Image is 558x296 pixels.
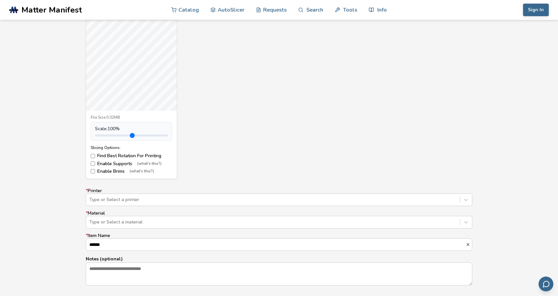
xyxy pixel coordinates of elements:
button: Send feedback via email [539,277,553,291]
button: Sign In [523,4,549,16]
input: *MaterialType or Select a material [89,220,91,225]
input: Enable Supports(what's this?) [91,162,95,166]
label: Item Name [86,233,472,251]
span: Scale: 100 % [95,126,120,132]
label: Enable Supports [91,161,172,166]
label: Enable Brims [91,169,172,174]
button: *Item Name [466,242,472,247]
div: Slicing Options: [91,145,172,150]
input: Find Best Rotation For Printing [91,154,95,158]
span: (what's this?) [130,169,154,174]
input: *PrinterType or Select a printer [89,197,91,202]
input: Enable Brims(what's this?) [91,169,95,173]
label: Printer [86,188,472,206]
label: Material [86,211,472,228]
div: File Size: 0.02MB [91,115,172,120]
label: Find Best Rotation For Printing [91,153,172,159]
p: Notes (optional) [86,255,472,262]
textarea: Notes (optional) [86,263,472,285]
span: (what's this?) [137,162,162,166]
input: *Item Name [86,239,466,251]
span: Matter Manifest [21,5,82,15]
